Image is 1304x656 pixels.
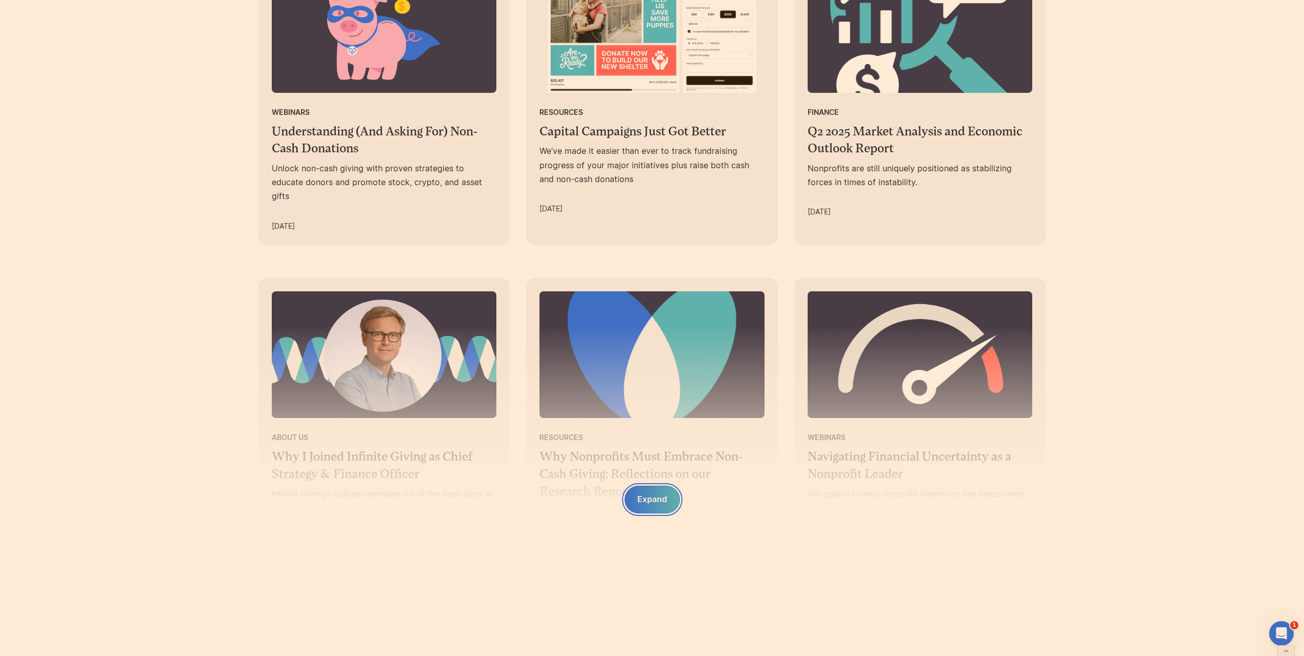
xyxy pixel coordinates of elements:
[808,206,831,218] div: [DATE]
[808,162,1033,189] div: Nonprofits are still uniquely positioned as stabilizing forces in times of instability.
[272,162,497,204] div: Unlock non-cash giving with proven strategies to educate donors and promote stock, crypto, and as...
[539,123,765,141] h3: Capital Campaigns Just Got Better
[808,106,839,118] div: Finance
[1290,621,1298,629] span: 1
[539,106,583,118] div: Resources
[1269,621,1294,646] iframe: Intercom live chat
[272,220,295,232] div: [DATE]
[272,123,497,157] h3: Understanding (And Asking For) Non-Cash Donations
[808,123,1033,157] h3: Q2 2025 Market Analysis and Economic Outlook Report
[272,106,310,118] div: Webinars
[259,279,509,569] a: About UsWhy I Joined Infinite Giving as Chief Strategy & Finance OfficerInfinite Giving's culture...
[795,279,1045,569] a: WebinarsNavigating Financial Uncertainty as a Nonprofit LeaderOur goal is to help nonprofit leade...
[637,492,667,506] div: Expand
[539,203,563,215] div: [DATE]
[527,279,777,587] a: ResourcesWhy Nonprofits Must Embrace Non-Cash Giving: Reflections on our Research ReportWe've unc...
[539,144,765,186] div: We’ve made it easier than ever to track fundraising progress of your major initiatives plus raise...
